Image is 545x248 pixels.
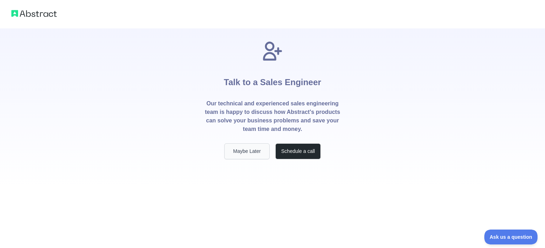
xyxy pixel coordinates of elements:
[11,9,57,18] img: Abstract logo
[484,230,538,244] iframe: Toggle Customer Support
[204,99,341,133] p: Our technical and experienced sales engineering team is happy to discuss how Abstract's products ...
[275,143,321,159] button: Schedule a call
[224,143,270,159] button: Maybe Later
[224,62,321,99] h1: Talk to a Sales Engineer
